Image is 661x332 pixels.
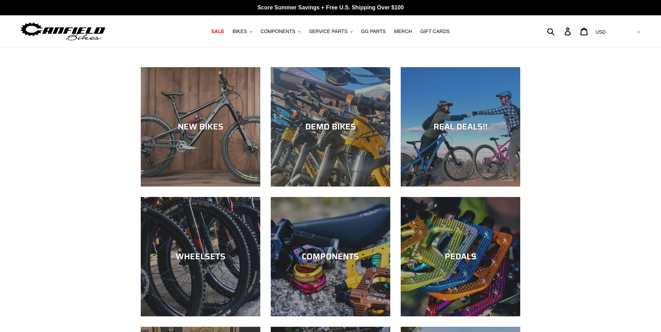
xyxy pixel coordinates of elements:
div: REAL DEALS!! [401,122,520,132]
a: NEW BIKES [141,67,260,187]
div: NEW BIKES [141,122,260,132]
button: SERVICE PARTS [306,27,356,36]
a: GIFT CARDS [417,27,453,36]
span: COMPONENTS [261,29,295,34]
div: DEMO BIKES [271,122,390,132]
a: MERCH [391,27,415,36]
input: Search [551,24,569,39]
div: COMPONENTS [271,252,390,262]
a: COMPONENTS [271,197,390,316]
div: PEDALS [401,252,520,262]
span: SERVICE PARTS [309,29,347,34]
img: Canfield Bikes [19,21,106,42]
span: GG PARTS [361,29,386,34]
a: SALE [208,27,228,36]
div: WHEELSETS [141,252,260,262]
a: WHEELSETS [141,197,260,316]
a: REAL DEALS!! [401,67,520,187]
button: BIKES [229,27,255,36]
a: GG PARTS [358,27,389,36]
a: DEMO BIKES [271,67,390,187]
span: MERCH [394,29,412,34]
span: SALE [211,29,224,34]
span: BIKES [232,29,247,34]
button: COMPONENTS [257,27,304,36]
span: GIFT CARDS [420,29,450,34]
a: PEDALS [401,197,520,316]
